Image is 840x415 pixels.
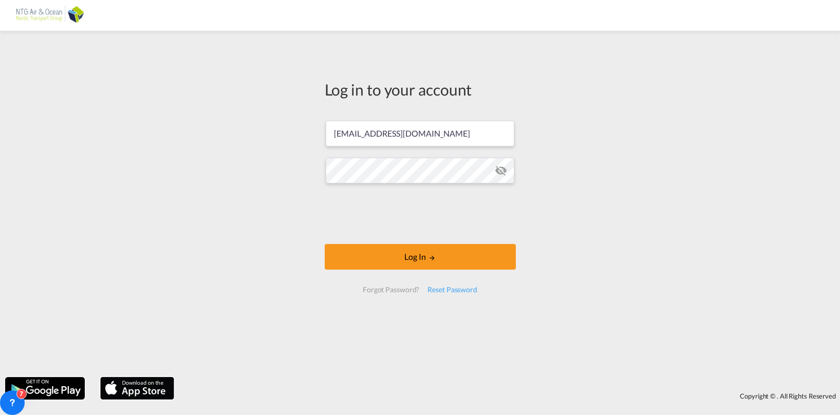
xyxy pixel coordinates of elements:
[423,280,481,299] div: Reset Password
[179,387,840,405] div: Copyright © . All Rights Reserved
[326,121,514,146] input: Enter email/phone number
[15,4,85,27] img: af31b1c0b01f11ecbc353f8e72265e29.png
[325,244,516,270] button: LOGIN
[4,376,86,401] img: google.png
[495,164,507,177] md-icon: icon-eye-off
[359,280,423,299] div: Forgot Password?
[325,79,516,100] div: Log in to your account
[99,376,175,401] img: apple.png
[342,194,498,234] iframe: reCAPTCHA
